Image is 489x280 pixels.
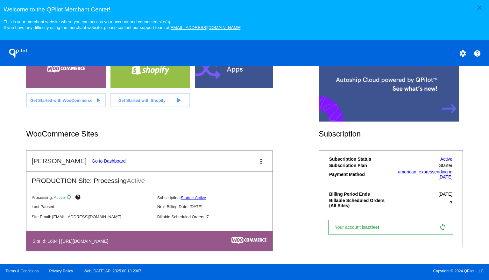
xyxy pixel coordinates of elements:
[476,4,483,11] mat-icon: close
[54,195,65,200] span: Active
[257,157,265,165] mat-icon: more_vert
[4,6,485,13] h3: Welcome to the QPilot Merchant Center!
[110,93,190,107] a: Get Started with Shopify
[157,195,278,200] p: Subscription:
[450,200,452,206] span: 7
[26,129,319,138] h2: WooCommerce Sites
[92,158,126,164] a: Go to Dashboard
[440,157,452,162] a: Active
[329,163,389,168] th: Subscription Plan
[30,98,92,103] span: Get Started with WooCommerce
[75,194,82,202] mat-icon: help
[32,204,152,209] p: Last Paused: -
[398,169,434,174] span: american_express
[329,169,389,180] th: Payment Method
[439,163,452,168] span: Starter
[473,50,481,57] mat-icon: help
[32,157,87,165] h2: [PERSON_NAME]
[365,225,382,230] span: active!
[32,239,111,244] h4: Site Id: 1684 | [URL][DOMAIN_NAME]
[32,194,152,202] p: Processing:
[329,191,389,197] th: Billing Period Ends
[157,204,278,209] p: Next Billing Date: [DATE]
[26,172,273,185] h2: PRODUCTION Site: Processing
[175,96,182,104] mat-icon: play_arrow
[169,25,241,30] a: [EMAIL_ADDRESS][DOMAIN_NAME]
[84,269,141,273] a: Web:[DATE] API:2025.08.13.2007
[335,225,386,230] span: Your account is
[118,98,166,103] span: Get Started with Shopify
[49,269,73,273] a: Privacy Policy
[4,19,241,30] small: This is your merchant website where you can access your account and connected site(s). If you hav...
[94,96,102,104] mat-icon: play_arrow
[26,93,106,107] a: Get Started with WooCommerce
[329,156,389,162] th: Subscription Status
[66,194,74,202] mat-icon: sync
[328,220,453,234] a: Your account isactive! sync
[231,237,266,244] img: c53aa0e5-ae75-48aa-9bee-956650975ee5
[398,169,452,179] a: american_expressending in [DATE]
[329,198,389,208] th: Billable Scheduled Orders (All Sites)
[5,269,39,273] a: Terms & Conditions
[319,129,463,138] h2: Subscription
[5,47,31,59] h1: QPilot
[439,223,447,231] mat-icon: sync
[438,192,452,197] span: [DATE]
[32,214,152,219] p: Site Email: [EMAIL_ADDRESS][DOMAIN_NAME]
[459,50,467,57] mat-icon: settings
[250,269,484,273] span: Copyright © 2024 QPilot, LLC
[127,177,145,184] span: Active
[181,195,206,200] a: Starter: Active
[157,214,278,219] p: Billable Scheduled Orders: 7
